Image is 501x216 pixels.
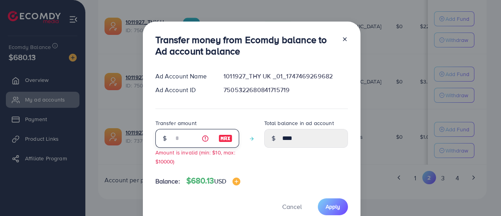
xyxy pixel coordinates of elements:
[155,177,180,186] span: Balance:
[218,134,232,143] img: image
[155,119,196,127] label: Transfer amount
[214,177,226,185] span: USD
[217,85,354,94] div: 7505322680841715719
[217,72,354,81] div: 1011927_THY UK _01_1747469269682
[282,202,302,211] span: Cancel
[232,178,240,185] img: image
[468,181,495,210] iframe: Chat
[272,198,312,215] button: Cancel
[318,198,348,215] button: Apply
[186,176,241,186] h4: $680.13
[264,119,334,127] label: Total balance in ad account
[149,85,218,94] div: Ad Account ID
[326,203,340,211] span: Apply
[155,34,335,57] h3: Transfer money from Ecomdy balance to Ad account balance
[155,149,235,165] small: Amount is invalid (min: $10, max: $10000)
[149,72,218,81] div: Ad Account Name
